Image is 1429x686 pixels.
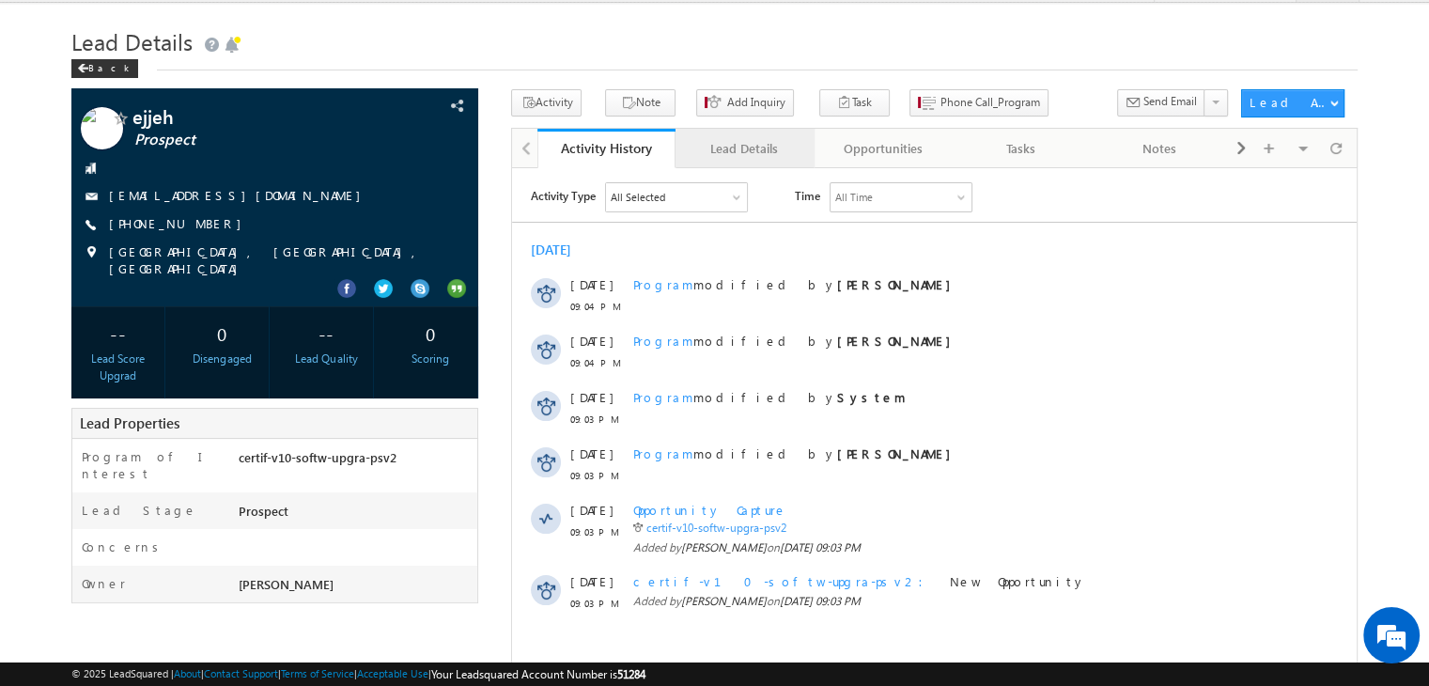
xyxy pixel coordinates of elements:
[58,186,115,203] span: 09:04 PM
[121,108,181,124] span: Program
[132,107,384,126] span: ejjeh
[58,221,101,238] span: [DATE]
[58,427,115,444] span: 09:03 PM
[121,108,448,125] span: modified by
[121,277,448,294] span: modified by
[58,130,115,147] span: 09:04 PM
[511,89,582,117] button: Activity
[537,129,676,168] a: Activity History
[94,15,235,43] div: All Selected
[1107,137,1213,160] div: Notes
[121,371,740,388] span: Added by on
[268,372,349,386] span: [DATE] 09:03 PM
[121,164,181,180] span: Program
[325,277,448,293] strong: [PERSON_NAME]
[76,351,160,384] div: Lead Score Upgrad
[80,413,179,432] span: Lead Properties
[121,221,181,237] span: Program
[121,425,740,442] span: Added by on
[234,448,477,475] div: certif-v10-softw-upgra-psv2
[204,667,278,679] a: Contact Support
[58,405,101,422] span: [DATE]
[121,221,394,238] span: modified by
[909,89,1048,117] button: Phone Call_Program
[953,129,1091,168] a: Tasks
[281,667,354,679] a: Terms of Service
[58,299,115,316] span: 09:03 PM
[696,89,794,117] button: Add Inquiry
[830,137,936,160] div: Opportunities
[71,58,148,74] a: Back
[676,129,814,168] a: Lead Details
[325,164,448,180] strong: [PERSON_NAME]
[58,355,115,372] span: 09:03 PM
[283,14,308,42] span: Time
[71,26,193,56] span: Lead Details
[82,448,219,482] label: Program of Interest
[121,334,275,350] span: Opportunity Capture
[438,405,574,421] span: New Opportunity
[285,351,368,367] div: Lead Quality
[727,94,785,111] span: Add Inquiry
[285,316,368,351] div: --
[58,277,101,294] span: [DATE]
[169,372,255,386] span: [PERSON_NAME]
[323,21,361,38] div: All Time
[617,667,645,681] span: 51284
[389,351,473,367] div: Scoring
[169,426,255,440] span: [PERSON_NAME]
[58,108,101,125] span: [DATE]
[1250,94,1329,111] div: Lead Actions
[691,137,797,160] div: Lead Details
[58,334,101,351] span: [DATE]
[81,107,123,156] img: Profile photo
[234,502,477,528] div: Prospect
[121,405,423,421] span: certif-v10-softw-upgra-psv2
[174,667,201,679] a: About
[134,131,386,149] span: Prospect
[19,73,80,90] div: [DATE]
[357,667,428,679] a: Acceptable Use
[815,129,953,168] a: Opportunities
[1143,93,1197,110] span: Send Email
[121,277,181,293] span: Program
[71,665,645,683] span: © 2025 LeadSquared | | | | |
[819,89,890,117] button: Task
[58,164,101,181] span: [DATE]
[180,316,264,351] div: 0
[325,108,448,124] strong: [PERSON_NAME]
[389,316,473,351] div: 0
[76,316,160,351] div: --
[19,14,84,42] span: Activity Type
[605,89,676,117] button: Note
[551,139,661,157] div: Activity History
[325,221,394,237] strong: System
[1092,129,1230,168] a: Notes
[58,242,115,259] span: 09:03 PM
[268,426,349,440] span: [DATE] 09:03 PM
[1241,89,1344,117] button: Lead Actions
[82,538,165,555] label: Concerns
[121,164,448,181] span: modified by
[180,351,264,367] div: Disengaged
[134,352,274,366] a: certif-v10-softw-upgra-psv2
[431,667,645,681] span: Your Leadsquared Account Number is
[940,94,1040,111] span: Phone Call_Program
[109,215,251,234] span: [PHONE_NUMBER]
[99,21,153,38] div: All Selected
[82,502,197,519] label: Lead Stage
[109,243,439,277] span: [GEOGRAPHIC_DATA], [GEOGRAPHIC_DATA], [GEOGRAPHIC_DATA]
[239,576,334,592] span: [PERSON_NAME]
[71,59,138,78] div: Back
[109,187,370,203] a: [EMAIL_ADDRESS][DOMAIN_NAME]
[82,575,126,592] label: Owner
[968,137,1074,160] div: Tasks
[1117,89,1205,117] button: Send Email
